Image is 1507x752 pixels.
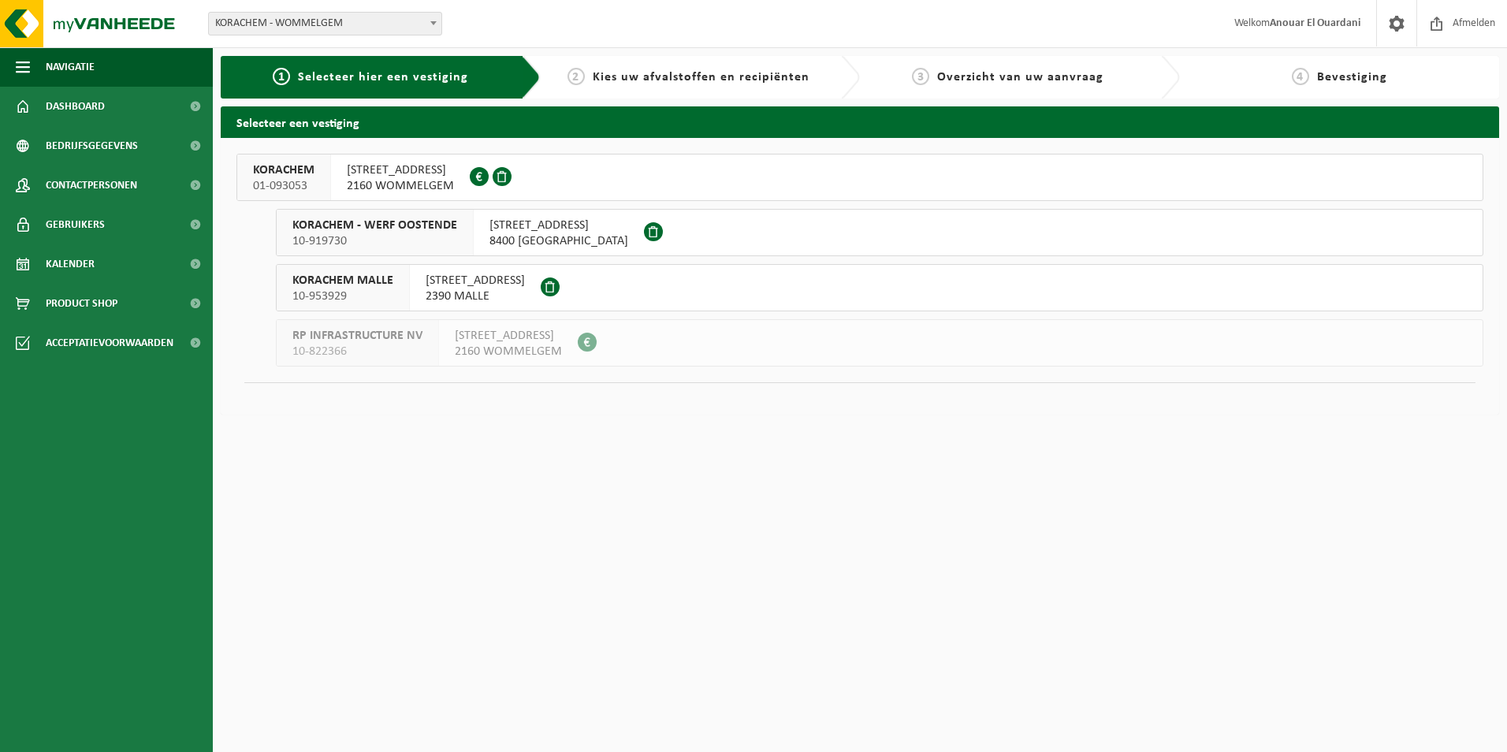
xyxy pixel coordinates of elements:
span: 10-919730 [292,233,457,249]
span: Bedrijfsgegevens [46,126,138,166]
span: [STREET_ADDRESS] [489,218,628,233]
span: 10-822366 [292,344,422,359]
span: 2160 WOMMELGEM [455,344,562,359]
span: KORACHEM [253,162,314,178]
span: KORACHEM - WOMMELGEM [208,12,442,35]
span: RP INFRASTRUCTURE NV [292,328,422,344]
span: Product Shop [46,284,117,323]
span: Overzicht van uw aanvraag [937,71,1103,84]
span: 1 [273,68,290,85]
span: Kies uw afvalstoffen en recipiënten [593,71,809,84]
button: KORACHEM - WERF OOSTENDE 10-919730 [STREET_ADDRESS]8400 [GEOGRAPHIC_DATA] [276,209,1483,256]
span: 10-953929 [292,289,393,304]
span: KORACHEM - WERF OOSTENDE [292,218,457,233]
span: Gebruikers [46,205,105,244]
span: 2160 WOMMELGEM [347,178,454,194]
span: Contactpersonen [46,166,137,205]
span: 4 [1292,68,1309,85]
span: [STREET_ADDRESS] [426,273,525,289]
span: 8400 [GEOGRAPHIC_DATA] [489,233,628,249]
span: KORACHEM MALLE [292,273,393,289]
button: KORACHEM 01-093053 [STREET_ADDRESS]2160 WOMMELGEM [236,154,1483,201]
strong: Anouar El Ouardani [1270,17,1360,29]
span: Selecteer hier een vestiging [298,71,468,84]
button: KORACHEM MALLE 10-953929 [STREET_ADDRESS]2390 MALLE [276,264,1483,311]
span: Dashboard [46,87,105,126]
span: Acceptatievoorwaarden [46,323,173,363]
span: [STREET_ADDRESS] [455,328,562,344]
span: 3 [912,68,929,85]
h2: Selecteer een vestiging [221,106,1499,137]
span: [STREET_ADDRESS] [347,162,454,178]
span: Bevestiging [1317,71,1387,84]
span: Kalender [46,244,95,284]
span: 2390 MALLE [426,289,525,304]
span: Navigatie [46,47,95,87]
span: 2 [567,68,585,85]
span: 01-093053 [253,178,314,194]
span: KORACHEM - WOMMELGEM [209,13,441,35]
